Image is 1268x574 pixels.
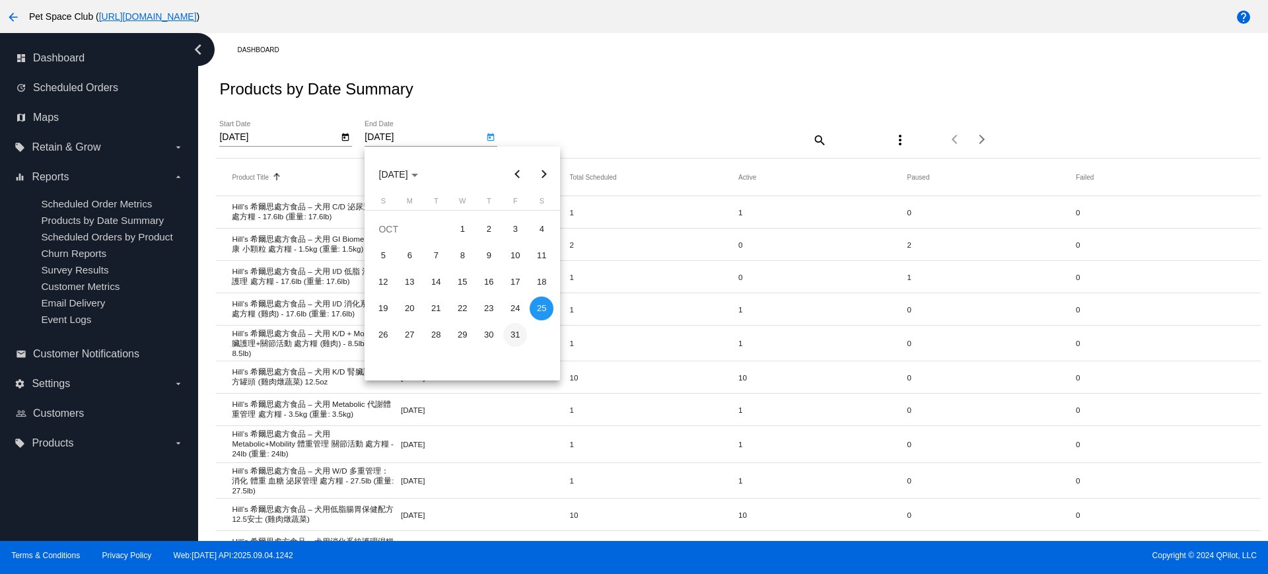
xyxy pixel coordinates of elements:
td: October 30, 2025 [475,322,502,348]
div: 30 [477,323,501,347]
div: 29 [450,323,474,347]
div: 5 [371,244,395,268]
th: Sunday [370,197,396,210]
th: Saturday [528,197,555,210]
div: 12 [371,270,395,294]
button: Next month [530,161,557,188]
div: 1 [450,217,474,241]
td: October 22, 2025 [449,295,475,322]
div: 31 [503,323,527,347]
div: 13 [398,270,421,294]
div: 11 [530,244,553,268]
td: October 11, 2025 [528,242,555,269]
td: October 20, 2025 [396,295,423,322]
td: October 4, 2025 [528,216,555,242]
td: October 7, 2025 [423,242,449,269]
td: October 17, 2025 [502,269,528,295]
div: 26 [371,323,395,347]
td: October 18, 2025 [528,269,555,295]
button: Previous month [504,161,530,188]
th: Wednesday [449,197,475,210]
div: 7 [424,244,448,268]
div: 19 [371,297,395,320]
td: October 12, 2025 [370,269,396,295]
td: October 27, 2025 [396,322,423,348]
td: October 2, 2025 [475,216,502,242]
td: October 3, 2025 [502,216,528,242]
td: October 19, 2025 [370,295,396,322]
div: 17 [503,270,527,294]
td: October 6, 2025 [396,242,423,269]
div: 8 [450,244,474,268]
th: Friday [502,197,528,210]
td: October 28, 2025 [423,322,449,348]
div: 16 [477,270,501,294]
div: 2 [477,217,501,241]
td: OCT [370,216,449,242]
td: October 31, 2025 [502,322,528,348]
th: Monday [396,197,423,210]
td: October 25, 2025 [528,295,555,322]
td: October 15, 2025 [449,269,475,295]
span: [DATE] [379,169,418,180]
td: October 9, 2025 [475,242,502,269]
td: October 14, 2025 [423,269,449,295]
div: 21 [424,297,448,320]
td: October 1, 2025 [449,216,475,242]
td: October 21, 2025 [423,295,449,322]
div: 18 [530,270,553,294]
div: 27 [398,323,421,347]
div: 24 [503,297,527,320]
td: October 29, 2025 [449,322,475,348]
div: 10 [503,244,527,268]
div: 15 [450,270,474,294]
div: 6 [398,244,421,268]
div: 28 [424,323,448,347]
th: Tuesday [423,197,449,210]
div: 3 [503,217,527,241]
div: 22 [450,297,474,320]
div: 20 [398,297,421,320]
td: October 10, 2025 [502,242,528,269]
div: 9 [477,244,501,268]
div: 23 [477,297,501,320]
div: 14 [424,270,448,294]
button: Choose month and year [369,161,429,188]
td: October 13, 2025 [396,269,423,295]
th: Thursday [475,197,502,210]
td: October 24, 2025 [502,295,528,322]
div: 4 [530,217,553,241]
td: October 16, 2025 [475,269,502,295]
div: 25 [530,297,553,320]
td: October 8, 2025 [449,242,475,269]
td: October 23, 2025 [475,295,502,322]
td: October 26, 2025 [370,322,396,348]
td: October 5, 2025 [370,242,396,269]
